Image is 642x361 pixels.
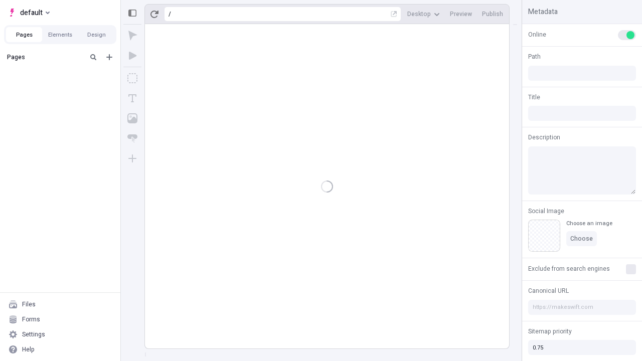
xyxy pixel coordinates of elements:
span: Desktop [407,10,431,18]
button: Pages [6,27,42,42]
button: Choose [566,231,597,246]
span: Sitemap priority [528,327,572,336]
button: Desktop [403,7,444,22]
span: Path [528,52,541,61]
div: Pages [7,53,83,61]
button: Elements [42,27,78,42]
span: Choose [570,235,593,243]
span: default [20,7,43,19]
span: Publish [482,10,503,18]
button: Select site [4,5,54,20]
button: Text [123,89,141,107]
span: Preview [450,10,472,18]
div: / [169,10,171,18]
button: Add new [103,51,115,63]
button: Image [123,109,141,127]
button: Publish [478,7,507,22]
div: Choose an image [566,220,612,227]
div: Forms [22,315,40,323]
span: Online [528,30,546,39]
button: Design [78,27,114,42]
input: https://makeswift.com [528,300,636,315]
div: Settings [22,330,45,338]
button: Box [123,69,141,87]
span: Canonical URL [528,286,569,295]
span: Social Image [528,207,564,216]
div: Help [22,345,35,353]
span: Exclude from search engines [528,264,610,273]
div: Files [22,300,36,308]
span: Title [528,93,540,102]
span: Description [528,133,560,142]
button: Button [123,129,141,147]
button: Preview [446,7,476,22]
